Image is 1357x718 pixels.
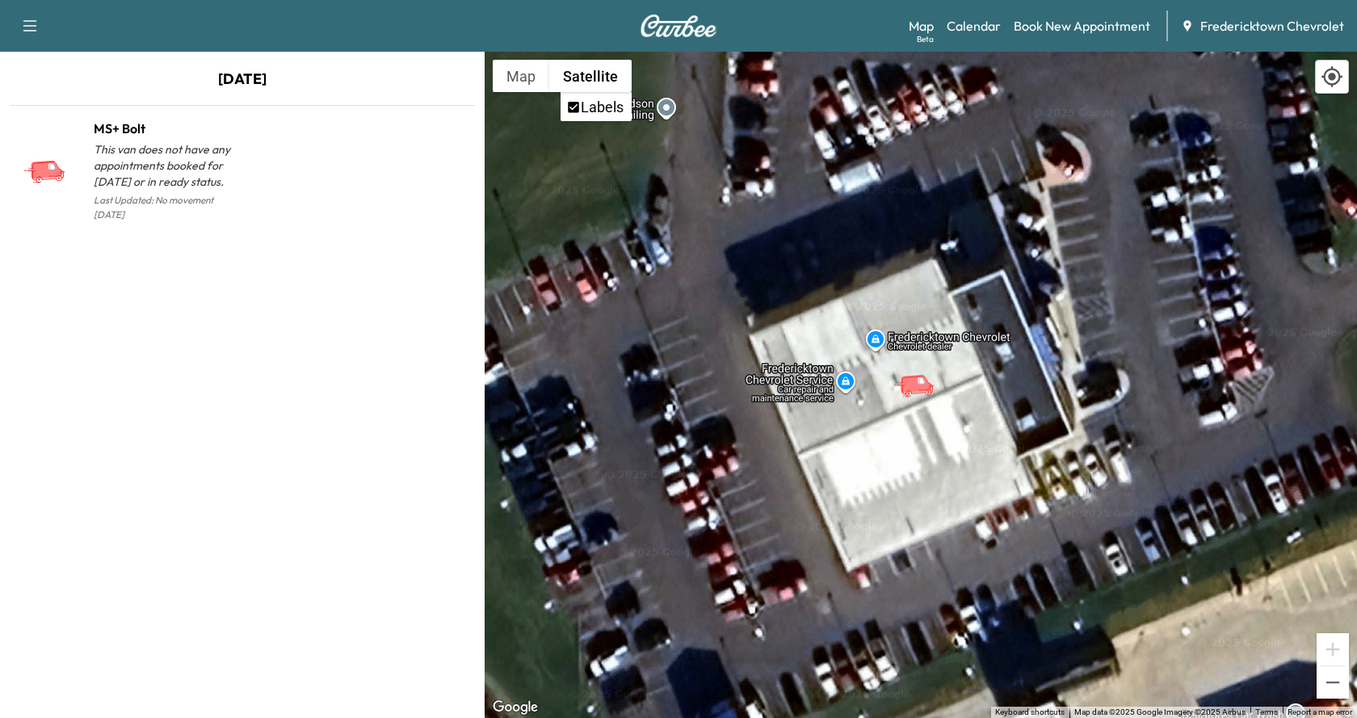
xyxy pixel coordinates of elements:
[489,697,542,718] a: Open this area in Google Maps (opens a new window)
[947,16,1001,36] a: Calendar
[562,94,630,120] li: Labels
[640,15,717,37] img: Curbee Logo
[893,357,949,385] gmp-advanced-marker: MS+ Bolt
[94,141,242,190] p: This van does not have any appointments booked for [DATE] or in ready status.
[561,92,632,121] ul: Show satellite imagery
[1200,16,1344,36] span: Fredericktown Chevrolet
[995,707,1065,718] button: Keyboard shortcuts
[94,190,242,225] p: Last Updated: No movement [DATE]
[1255,708,1278,716] a: Terms (opens in new tab)
[493,60,549,92] button: Show street map
[1317,633,1349,666] button: Zoom in
[1315,60,1349,94] div: Recenter map
[581,99,624,115] label: Labels
[1288,708,1352,716] a: Report a map error
[549,60,632,92] button: Show satellite imagery
[1014,16,1150,36] a: Book New Appointment
[1074,708,1246,716] span: Map data ©2025 Google Imagery ©2025 Airbus
[489,697,542,718] img: Google
[94,119,242,138] h1: MS+ Bolt
[909,16,934,36] a: MapBeta
[1317,666,1349,699] button: Zoom out
[917,33,934,45] div: Beta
